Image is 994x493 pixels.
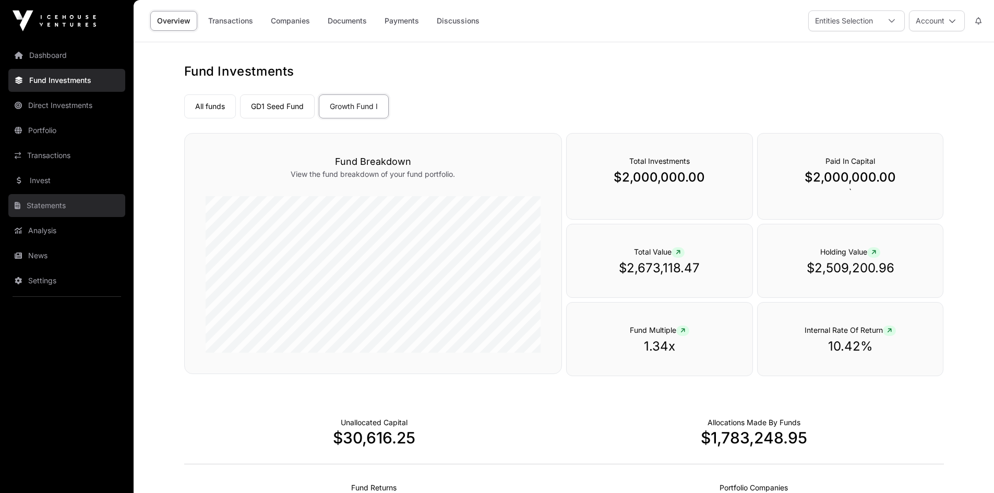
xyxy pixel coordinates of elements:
h3: Fund Breakdown [206,154,541,169]
a: Discussions [430,11,486,31]
iframe: Chat Widget [942,443,994,493]
a: Overview [150,11,197,31]
a: Growth Fund I [319,94,389,118]
a: Portfolio [8,119,125,142]
a: Direct Investments [8,94,125,117]
p: $30,616.25 [184,428,564,447]
span: Internal Rate Of Return [805,326,896,334]
p: $1,783,248.95 [564,428,944,447]
span: Total Investments [629,157,690,165]
a: Transactions [8,144,125,167]
a: Fund Investments [8,69,125,92]
p: $2,509,200.96 [779,260,923,276]
h1: Fund Investments [184,63,944,80]
p: Cash not yet allocated [341,417,408,428]
a: GD1 Seed Fund [240,94,315,118]
p: Realised Returns from Funds [351,483,397,493]
a: Invest [8,169,125,192]
p: $2,000,000.00 [588,169,732,186]
span: Holding Value [820,247,880,256]
p: $2,673,118.47 [588,260,732,276]
span: Fund Multiple [630,326,689,334]
div: ` [757,133,944,220]
a: Transactions [201,11,260,31]
p: 10.42% [779,338,923,355]
a: Documents [321,11,374,31]
p: View the fund breakdown of your fund portfolio. [206,169,541,179]
a: Payments [378,11,426,31]
a: Settings [8,269,125,292]
span: Total Value [634,247,685,256]
a: All funds [184,94,236,118]
img: Icehouse Ventures Logo [13,10,96,31]
p: Capital Deployed Into Companies [708,417,800,428]
p: $2,000,000.00 [779,169,923,186]
a: Dashboard [8,44,125,67]
a: News [8,244,125,267]
div: Entities Selection [809,11,879,31]
a: Analysis [8,219,125,242]
p: 1.34x [588,338,732,355]
span: Paid In Capital [825,157,875,165]
a: Statements [8,194,125,217]
p: Number of Companies Deployed Into [720,483,788,493]
button: Account [909,10,965,31]
a: Companies [264,11,317,31]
